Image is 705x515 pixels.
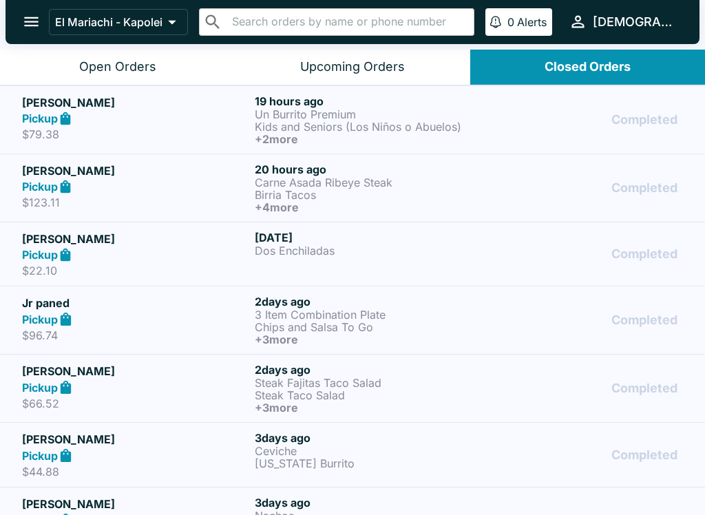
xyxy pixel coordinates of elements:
[49,9,188,35] button: El Mariachi - Kapolei
[22,162,249,179] h5: [PERSON_NAME]
[55,15,162,29] p: El Mariachi - Kapolei
[255,445,482,457] p: Ceviche
[255,120,482,133] p: Kids and Seniors (Los Niños o Abuelos)
[22,363,249,379] h5: [PERSON_NAME]
[255,295,311,308] span: 2 days ago
[22,328,249,342] p: $96.74
[22,397,249,410] p: $66.52
[22,264,249,277] p: $22.10
[255,308,482,321] p: 3 Item Combination Plate
[255,176,482,189] p: Carne Asada Ribeye Steak
[22,295,249,311] h5: Jr paned
[593,14,677,30] div: [DEMOGRAPHIC_DATA]
[22,465,249,479] p: $44.88
[22,449,58,463] strong: Pickup
[255,431,311,445] span: 3 days ago
[255,363,311,377] span: 2 days ago
[22,127,249,141] p: $79.38
[22,496,249,512] h5: [PERSON_NAME]
[255,201,482,213] h6: + 4 more
[22,180,58,193] strong: Pickup
[545,59,631,75] div: Closed Orders
[300,59,405,75] div: Upcoming Orders
[255,457,482,470] p: [US_STATE] Burrito
[507,15,514,29] p: 0
[79,59,156,75] div: Open Orders
[228,12,468,32] input: Search orders by name or phone number
[255,333,482,346] h6: + 3 more
[22,112,58,125] strong: Pickup
[14,4,49,39] button: open drawer
[22,196,249,209] p: $123.11
[22,381,58,395] strong: Pickup
[22,231,249,247] h5: [PERSON_NAME]
[517,15,547,29] p: Alerts
[22,248,58,262] strong: Pickup
[255,389,482,401] p: Steak Taco Salad
[255,401,482,414] h6: + 3 more
[255,94,482,108] h6: 19 hours ago
[255,133,482,145] h6: + 2 more
[255,244,482,257] p: Dos Enchiladas
[563,7,683,36] button: [DEMOGRAPHIC_DATA]
[255,189,482,201] p: Birria Tacos
[255,231,482,244] h6: [DATE]
[255,162,482,176] h6: 20 hours ago
[255,377,482,389] p: Steak Fajitas Taco Salad
[255,108,482,120] p: Un Burrito Premium
[255,496,311,509] span: 3 days ago
[255,321,482,333] p: Chips and Salsa To Go
[22,313,58,326] strong: Pickup
[22,94,249,111] h5: [PERSON_NAME]
[22,431,249,448] h5: [PERSON_NAME]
